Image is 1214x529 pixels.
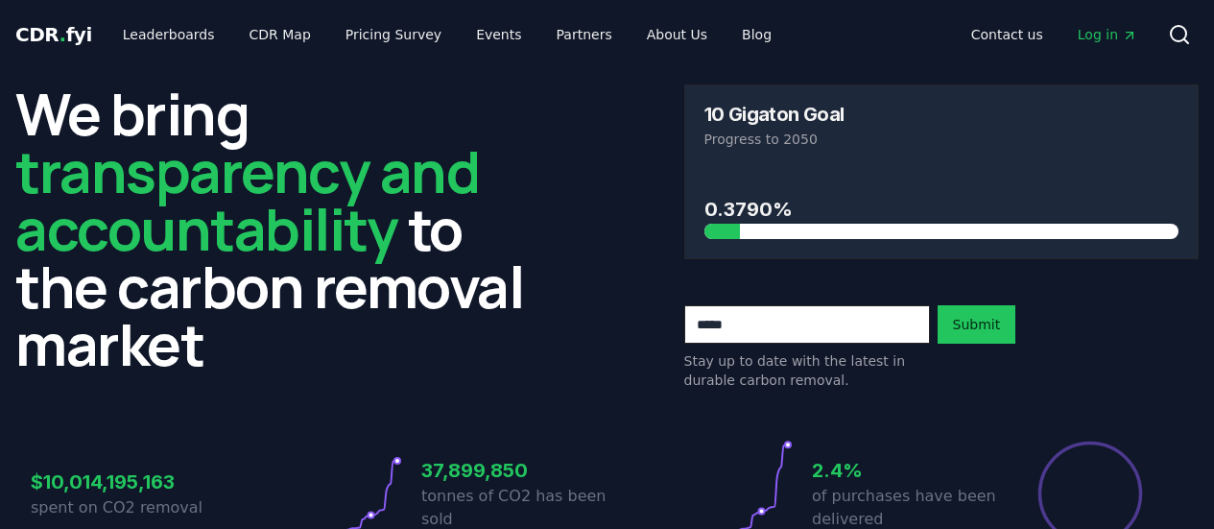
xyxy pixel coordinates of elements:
[938,305,1016,344] button: Submit
[461,17,536,52] a: Events
[421,456,607,485] h3: 37,899,850
[31,496,217,519] p: spent on CO2 removal
[726,17,787,52] a: Blog
[1078,25,1137,44] span: Log in
[15,23,92,46] span: CDR fyi
[15,21,92,48] a: CDR.fyi
[60,23,66,46] span: .
[107,17,230,52] a: Leaderboards
[541,17,628,52] a: Partners
[330,17,457,52] a: Pricing Survey
[704,105,845,124] h3: 10 Gigaton Goal
[631,17,723,52] a: About Us
[704,130,1179,149] p: Progress to 2050
[234,17,326,52] a: CDR Map
[704,195,1179,224] h3: 0.3790%
[1062,17,1153,52] a: Log in
[812,456,998,485] h3: 2.4%
[15,84,531,373] h2: We bring to the carbon removal market
[31,468,217,496] h3: $10,014,195,163
[956,17,1059,52] a: Contact us
[684,351,930,390] p: Stay up to date with the latest in durable carbon removal.
[107,17,787,52] nav: Main
[956,17,1153,52] nav: Main
[15,132,479,268] span: transparency and accountability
